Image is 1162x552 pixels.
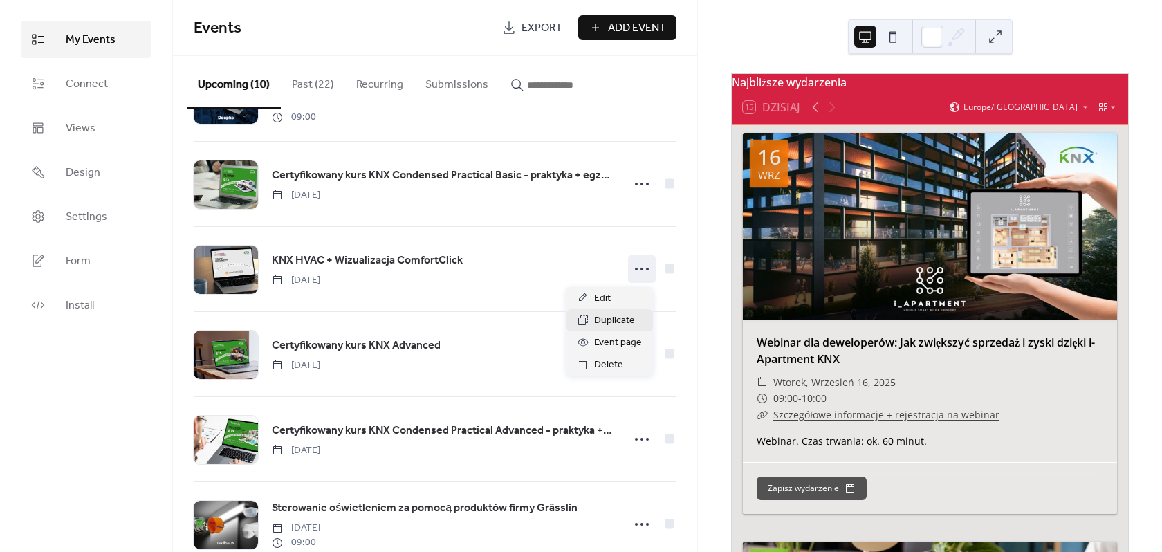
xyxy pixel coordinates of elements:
[272,500,578,517] span: Sterowanie oświetleniem za pomocą produktów firmy Grässlin
[272,499,578,517] a: Sterowanie oświetleniem za pomocą produktów firmy Grässlin
[272,252,463,269] span: KNX HVAC + Wizualizacja ComfortClick
[187,56,281,109] button: Upcoming (10)
[21,65,151,102] a: Connect
[272,273,320,288] span: [DATE]
[66,253,91,270] span: Form
[773,408,999,421] a: Szczegółowe informacje + rejestracja na webinar
[757,335,1095,367] a: Webinar dla deweloperów: Jak zwiększyć sprzedaż i zyski dzięki i-Apartment KNX
[414,56,499,107] button: Submissions
[21,21,151,58] a: My Events
[194,13,241,44] span: Events
[578,15,676,40] button: Add Event
[522,20,562,37] span: Export
[272,252,463,270] a: KNX HVAC + Wizualizacja ComfortClick
[21,154,151,191] a: Design
[272,521,320,535] span: [DATE]
[758,170,780,181] div: wrz
[281,56,345,107] button: Past (22)
[272,423,614,439] span: Certyfikowany kurs KNX Condensed Practical Advanced - praktyka + egzamin
[272,167,614,185] a: Certyfikowany kurs KNX Condensed Practical Basic - praktyka + egzamin
[757,407,768,423] div: ​
[66,76,108,93] span: Connect
[21,198,151,235] a: Settings
[21,286,151,324] a: Install
[773,374,896,391] span: wtorek, wrzesień 16, 2025
[594,357,623,374] span: Delete
[594,335,642,351] span: Event page
[66,297,94,314] span: Install
[272,110,320,125] span: 09:00
[272,338,441,354] span: Certyfikowany kurs KNX Advanced
[743,434,1117,448] div: Webinar. Czas trwania: ok. 60 minut.
[272,188,320,203] span: [DATE]
[66,209,107,226] span: Settings
[272,337,441,355] a: Certyfikowany kurs KNX Advanced
[492,15,573,40] a: Export
[66,120,95,137] span: Views
[798,390,802,407] span: -
[345,56,414,107] button: Recurring
[757,390,768,407] div: ​
[757,374,768,391] div: ​
[272,358,320,373] span: [DATE]
[963,103,1078,111] span: Europe/[GEOGRAPHIC_DATA]
[802,390,827,407] span: 10:00
[66,32,116,48] span: My Events
[21,109,151,147] a: Views
[66,165,100,181] span: Design
[773,390,798,407] span: 09:00
[608,20,666,37] span: Add Event
[757,147,781,167] div: 16
[272,422,614,440] a: Certyfikowany kurs KNX Condensed Practical Advanced - praktyka + egzamin
[21,242,151,279] a: Form
[732,74,1128,91] div: Najbliższe wydarzenia
[272,443,320,458] span: [DATE]
[757,477,867,500] button: Zapisz wydarzenie
[272,535,320,550] span: 09:00
[594,291,611,307] span: Edit
[272,167,614,184] span: Certyfikowany kurs KNX Condensed Practical Basic - praktyka + egzamin
[594,313,635,329] span: Duplicate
